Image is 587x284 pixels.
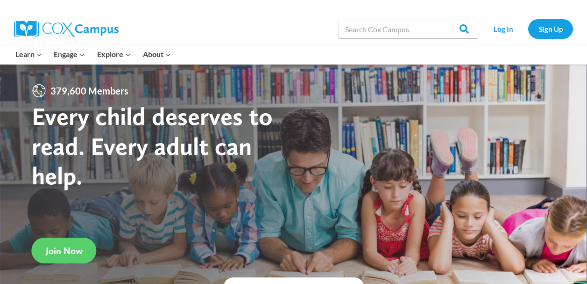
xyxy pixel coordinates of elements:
[47,83,132,98] span: 379,600 Members
[483,19,523,38] a: Log In
[46,245,83,256] span: Join Now
[9,44,177,64] nav: Primary Navigation
[14,21,119,37] img: Cox Campus
[97,48,131,60] span: Explore
[15,48,42,60] span: Learn
[32,238,97,263] a: Join Now
[338,20,478,38] input: Search Cox Campus
[483,19,573,38] nav: Secondary Navigation
[54,48,85,60] span: Engage
[32,101,273,190] strong: Every child deserves to read. Every adult can help.
[143,48,171,60] span: About
[528,19,573,38] a: Sign Up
